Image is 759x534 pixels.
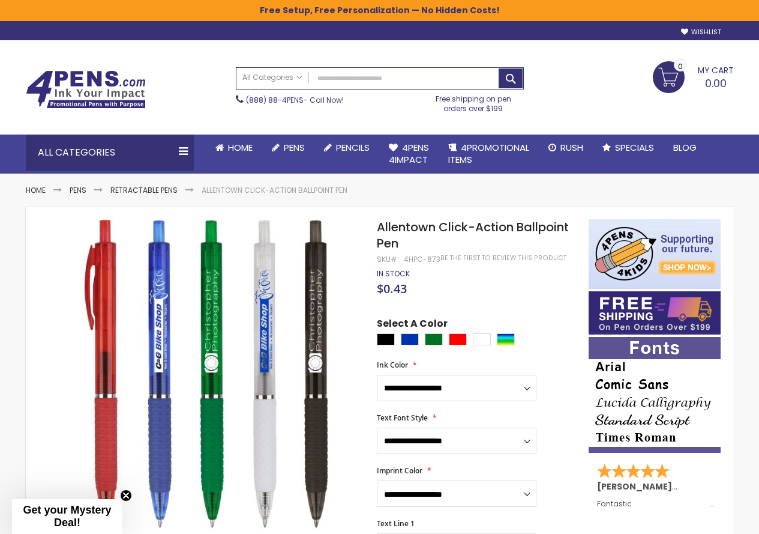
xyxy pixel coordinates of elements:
[284,141,305,154] span: Pens
[539,135,593,161] a: Rush
[246,95,304,105] a: (888) 88-4PENS
[12,499,122,534] div: Get your Mystery Deal!Close teaser
[439,135,539,174] a: 4PROMOTIONALITEMS
[705,76,727,91] span: 0.00
[262,135,314,161] a: Pens
[678,61,683,72] span: 0
[425,333,443,345] div: Green
[615,141,654,154] span: Specials
[377,219,569,252] span: Allentown Click-Action Ballpoint Pen
[404,255,440,264] div: 4HPC-873
[202,186,347,195] li: Allentown Click-Action Ballpoint Pen
[23,504,111,529] span: Get your Mystery Deal!
[377,281,407,297] span: $0.43
[597,500,713,508] div: Fantastic
[50,217,361,529] img: Allentown Click-Action Ballpoint Pen
[26,185,46,195] a: Home
[110,185,178,195] a: Retractable Pens
[593,135,664,161] a: Specials
[423,90,524,114] div: Free shipping on pen orders over $199
[673,141,697,154] span: Blog
[389,141,429,166] span: 4Pens 4impact
[440,253,566,262] a: Be the first to review this product
[473,333,491,345] div: White
[653,61,734,91] a: 0.00 0
[377,269,410,279] div: Availability
[681,28,721,37] a: Wishlist
[336,141,370,154] span: Pencils
[242,73,302,82] span: All Categories
[236,68,308,88] a: All Categories
[377,317,448,333] span: Select A Color
[377,269,410,279] span: In stock
[246,95,344,105] span: - Call Now!
[377,254,399,264] strong: SKU
[377,413,428,423] span: Text Font Style
[377,360,408,370] span: Ink Color
[26,135,194,171] div: All Categories
[497,333,515,345] div: Assorted
[589,219,721,289] img: 4pens 4 kids
[589,291,721,335] img: Free shipping on orders over $199
[377,333,395,345] div: Black
[597,481,676,493] span: [PERSON_NAME]
[377,466,422,476] span: Imprint Color
[560,141,583,154] span: Rush
[120,490,132,502] button: Close teaser
[448,141,529,166] span: 4PROMOTIONAL ITEMS
[379,135,439,174] a: 4Pens4impact
[26,70,146,109] img: 4Pens Custom Pens and Promotional Products
[377,518,415,529] span: Text Line 1
[228,141,253,154] span: Home
[589,337,721,453] img: font-personalization-examples
[70,185,86,195] a: Pens
[401,333,419,345] div: Blue
[449,333,467,345] div: Red
[314,135,379,161] a: Pencils
[664,135,706,161] a: Blog
[206,135,262,161] a: Home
